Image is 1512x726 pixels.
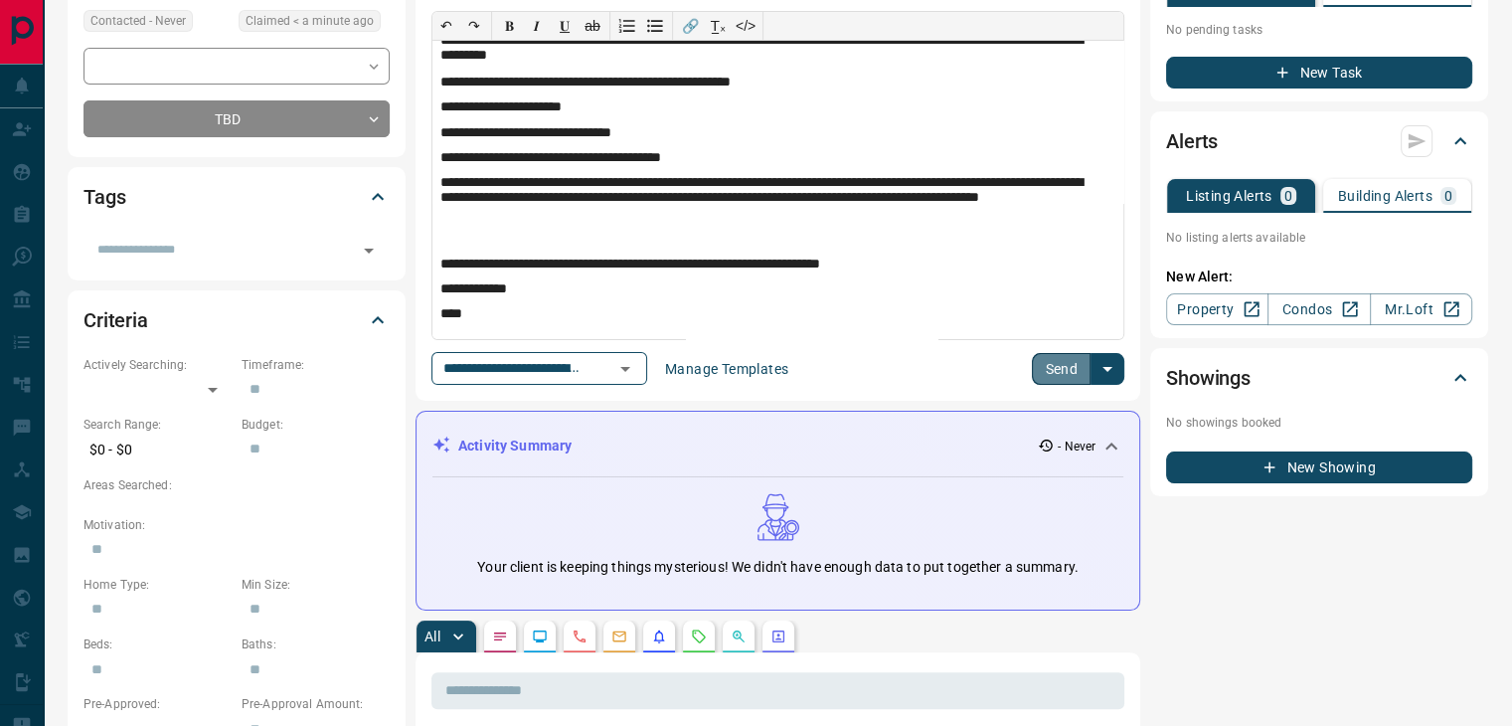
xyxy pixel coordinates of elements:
[613,12,641,40] button: Numbered list
[1032,353,1124,385] div: split button
[1284,189,1292,203] p: 0
[1032,353,1091,385] button: Send
[432,428,1123,464] div: Activity Summary- Never
[1166,117,1472,165] div: Alerts
[84,296,390,344] div: Criteria
[242,416,390,434] p: Budget:
[523,12,551,40] button: 𝑰
[579,12,606,40] button: ab
[84,476,390,494] p: Areas Searched:
[532,629,548,644] svg: Lead Browsing Activity
[1166,57,1472,89] button: New Task
[424,630,440,643] p: All
[84,516,390,534] p: Motivation:
[242,635,390,653] p: Baths:
[495,12,523,40] button: 𝐁
[84,304,148,336] h2: Criteria
[355,237,383,265] button: Open
[90,11,186,31] span: Contacted - Never
[1166,267,1472,287] p: New Alert:
[732,12,759,40] button: </>
[242,695,390,713] p: Pre-Approval Amount:
[1166,362,1251,394] h2: Showings
[1186,189,1272,203] p: Listing Alerts
[84,434,232,466] p: $0 - $0
[691,629,707,644] svg: Requests
[84,695,232,713] p: Pre-Approved:
[611,355,639,383] button: Open
[1166,15,1472,45] p: No pending tasks
[1166,414,1472,432] p: No showings booked
[770,629,786,644] svg: Agent Actions
[1370,293,1472,325] a: Mr.Loft
[572,629,588,644] svg: Calls
[246,11,374,31] span: Claimed < a minute ago
[731,629,747,644] svg: Opportunities
[242,356,390,374] p: Timeframe:
[676,12,704,40] button: 🔗
[611,629,627,644] svg: Emails
[1058,438,1095,455] p: - Never
[432,12,460,40] button: ↶
[1444,189,1452,203] p: 0
[84,181,125,213] h2: Tags
[84,576,232,594] p: Home Type:
[653,353,800,385] button: Manage Templates
[84,173,390,221] div: Tags
[84,356,232,374] p: Actively Searching:
[84,635,232,653] p: Beds:
[1166,229,1472,247] p: No listing alerts available
[1166,293,1268,325] a: Property
[560,18,570,34] span: 𝐔
[551,12,579,40] button: 𝐔
[239,10,390,38] div: Tue Oct 14 2025
[1166,354,1472,402] div: Showings
[641,12,669,40] button: Bullet list
[651,629,667,644] svg: Listing Alerts
[704,12,732,40] button: T̲ₓ
[477,557,1078,578] p: Your client is keeping things mysterious! We didn't have enough data to put together a summary.
[1338,189,1432,203] p: Building Alerts
[1267,293,1370,325] a: Condos
[492,629,508,644] svg: Notes
[84,100,390,137] div: TBD
[458,436,572,456] p: Activity Summary
[460,12,488,40] button: ↷
[242,576,390,594] p: Min Size:
[1166,125,1218,157] h2: Alerts
[1166,452,1472,483] button: New Showing
[585,18,600,34] s: ab
[84,416,232,434] p: Search Range:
